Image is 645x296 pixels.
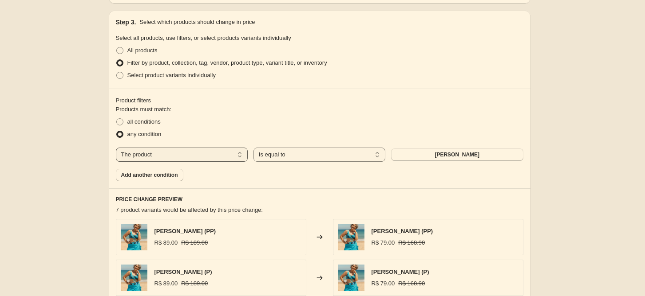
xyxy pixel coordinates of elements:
[398,279,425,288] strike: R$ 168.90
[127,59,327,66] span: Filter by product, collection, tag, vendor, product type, variant title, or inventory
[121,224,147,250] img: 4_311fc0ea-7dc0-4c2a-9999-ba9d061062aa_80x.png
[116,35,291,41] span: Select all products, use filters, or select products variants individually
[372,238,395,247] div: R$ 79.00
[154,228,216,234] span: [PERSON_NAME] (PP)
[121,171,178,179] span: Add another condition
[338,224,364,250] img: 4_311fc0ea-7dc0-4c2a-9999-ba9d061062aa_80x.png
[181,279,208,288] strike: R$ 189.00
[139,18,255,27] p: Select which products should change in price
[435,151,479,158] span: [PERSON_NAME]
[154,238,178,247] div: R$ 89.00
[127,131,162,137] span: any condition
[116,106,172,113] span: Products must match:
[338,265,364,291] img: 4_311fc0ea-7dc0-4c2a-9999-ba9d061062aa_80x.png
[398,238,425,247] strike: R$ 168.90
[116,196,523,203] h6: PRICE CHANGE PREVIEW
[372,269,429,275] span: [PERSON_NAME] (P)
[127,118,161,125] span: all conditions
[116,169,183,181] button: Add another condition
[181,238,208,247] strike: R$ 189.00
[121,265,147,291] img: 4_311fc0ea-7dc0-4c2a-9999-ba9d061062aa_80x.png
[116,206,263,213] span: 7 product variants would be affected by this price change:
[391,148,523,161] button: Biquíni Aracruz
[116,18,136,27] h2: Step 3.
[154,279,178,288] div: R$ 89.00
[154,269,212,275] span: [PERSON_NAME] (P)
[372,279,395,288] div: R$ 79.00
[127,47,158,54] span: All products
[372,228,433,234] span: [PERSON_NAME] (PP)
[116,96,523,105] div: Product filters
[127,72,216,78] span: Select product variants individually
